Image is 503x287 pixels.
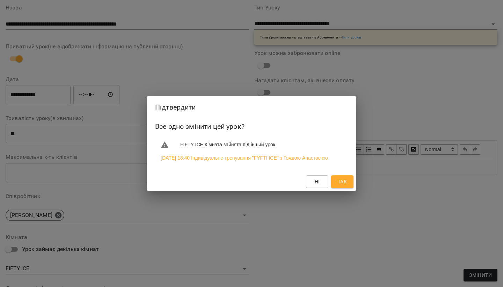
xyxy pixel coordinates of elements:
a: [DATE] 18:40 Індивідуальне тренування "FYFTI ICE" з Гожвою Анастасією [161,154,328,161]
button: Так [331,175,353,188]
button: Ні [306,175,328,188]
li: FIFTY ICE : Кімната зайнята під інший урок [155,138,348,152]
h6: Все одно змінити цей урок? [155,121,348,132]
span: Ні [315,177,320,186]
span: Так [338,177,347,186]
h2: Підтвердити [155,102,348,113]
